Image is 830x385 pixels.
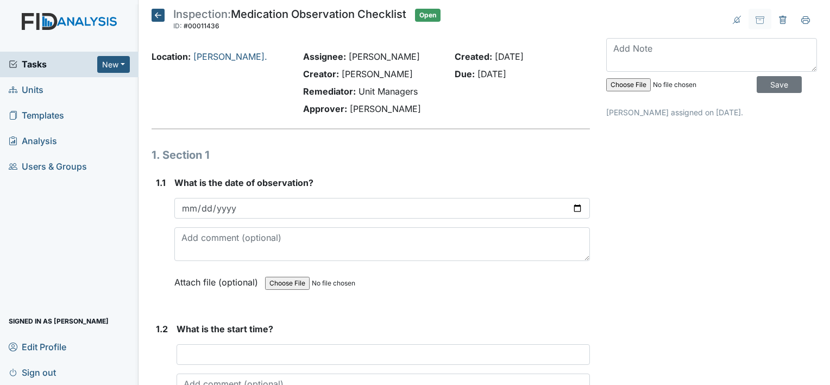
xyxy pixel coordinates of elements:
[342,69,413,79] span: [PERSON_NAME]
[193,51,267,62] a: [PERSON_NAME].
[477,69,506,79] span: [DATE]
[173,22,182,30] span: ID:
[9,313,109,330] span: Signed in as [PERSON_NAME]
[152,51,191,62] strong: Location:
[184,22,219,30] span: #00011436
[303,51,346,62] strong: Assignee:
[9,338,66,355] span: Edit Profile
[303,86,356,97] strong: Remediator:
[606,107,817,118] p: [PERSON_NAME] assigned on [DATE].
[359,86,418,97] span: Unit Managers
[9,58,97,71] a: Tasks
[349,51,420,62] span: [PERSON_NAME]
[9,158,87,175] span: Users & Groups
[303,69,339,79] strong: Creator:
[455,69,475,79] strong: Due:
[174,177,313,188] span: What is the date of observation?
[9,364,56,381] span: Sign out
[97,56,130,73] button: New
[174,270,262,289] label: Attach file (optional)
[9,107,64,124] span: Templates
[350,103,421,114] span: [PERSON_NAME]
[156,176,166,189] label: 1.1
[173,9,406,33] div: Medication Observation Checklist
[455,51,492,62] strong: Created:
[152,147,590,163] h1: 1. Section 1
[156,322,168,336] label: 1.2
[757,76,802,93] input: Save
[173,8,231,21] span: Inspection:
[9,133,57,150] span: Analysis
[415,9,441,22] span: Open
[177,324,273,334] span: What is the start time?
[9,82,43,98] span: Units
[495,51,524,62] span: [DATE]
[303,103,347,114] strong: Approver:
